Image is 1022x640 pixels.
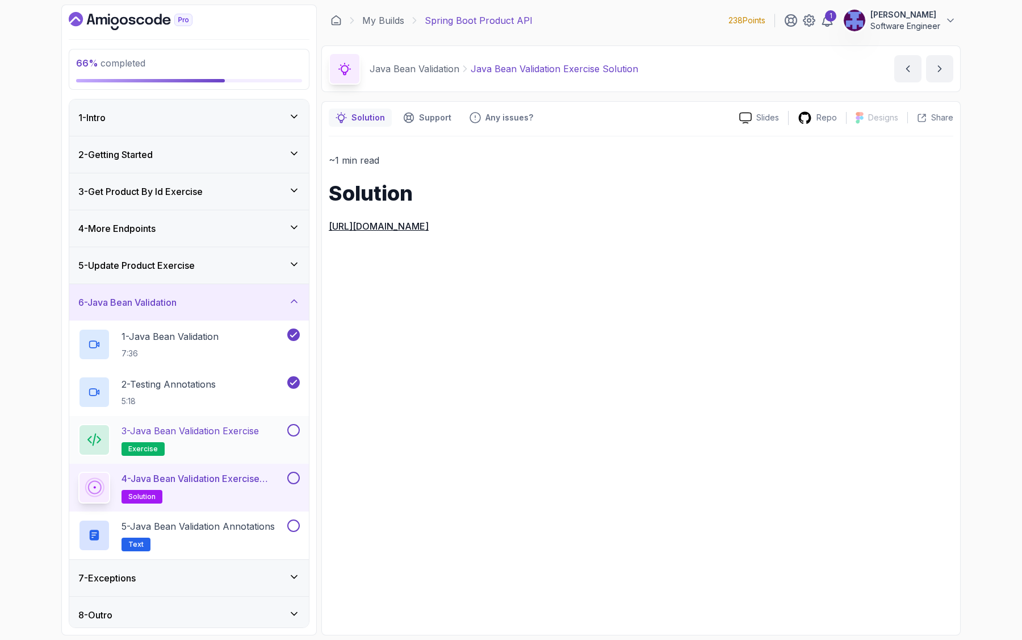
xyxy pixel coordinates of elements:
[756,112,779,123] p: Slides
[330,15,342,26] a: Dashboard
[931,112,953,123] p: Share
[122,472,285,485] p: 4 - Java Bean Validation Exercise Solution
[329,182,953,205] h1: Solution
[425,14,533,27] p: Spring Boot Product API
[122,377,216,391] p: 2 - Testing Annotations
[78,571,136,585] h3: 7 - Exceptions
[69,136,309,173] button: 2-Getting Started
[78,520,300,551] button: 5-Java Bean Validation AnnotationsText
[78,472,300,504] button: 4-Java Bean Validation Exercise Solutionsolution
[128,444,158,454] span: exercise
[69,99,309,136] button: 1-Intro
[76,57,98,69] span: 66 %
[76,57,145,69] span: completed
[471,62,638,76] p: Java Bean Validation Exercise Solution
[396,109,458,127] button: Support button
[362,14,404,27] a: My Builds
[926,55,953,82] button: next content
[329,109,392,127] button: notes button
[907,112,953,123] button: Share
[329,221,429,232] a: [URL][DOMAIN_NAME]
[122,330,219,343] p: 1 - Java Bean Validation
[78,111,106,124] h3: 1 - Intro
[844,10,865,31] img: user profile image
[122,424,259,438] p: 3 - Java Bean Validation Exercise
[69,247,309,284] button: 5-Update Product Exercise
[122,348,219,359] p: 7:36
[128,540,144,549] span: Text
[69,173,309,210] button: 3-Get Product By Id Exercise
[485,112,533,123] p: Any issues?
[870,20,940,32] p: Software Engineer
[843,9,956,32] button: user profile image[PERSON_NAME]Software Engineer
[128,492,156,501] span: solution
[122,396,216,407] p: 5:18
[463,109,540,127] button: Feedback button
[820,14,834,27] a: 1
[69,597,309,633] button: 8-Outro
[78,185,203,198] h3: 3 - Get Product By Id Exercise
[69,12,219,30] a: Dashboard
[78,296,177,309] h3: 6 - Java Bean Validation
[868,112,898,123] p: Designs
[69,284,309,321] button: 6-Java Bean Validation
[78,608,112,622] h3: 8 - Outro
[78,222,156,235] h3: 4 - More Endpoints
[78,424,300,456] button: 3-Java Bean Validation Exerciseexercise
[69,210,309,247] button: 4-More Endpoints
[329,152,953,168] p: ~1 min read
[78,259,195,272] h3: 5 - Update Product Exercise
[69,560,309,596] button: 7-Exceptions
[730,112,788,124] a: Slides
[78,148,153,161] h3: 2 - Getting Started
[419,112,451,123] p: Support
[78,376,300,408] button: 2-Testing Annotations5:18
[728,15,765,26] p: 238 Points
[351,112,385,123] p: Solution
[894,55,922,82] button: previous content
[78,329,300,360] button: 1-Java Bean Validation7:36
[122,520,275,533] p: 5 - Java Bean Validation Annotations
[870,9,940,20] p: [PERSON_NAME]
[370,62,459,76] p: Java Bean Validation
[789,111,846,125] a: Repo
[825,10,836,22] div: 1
[816,112,837,123] p: Repo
